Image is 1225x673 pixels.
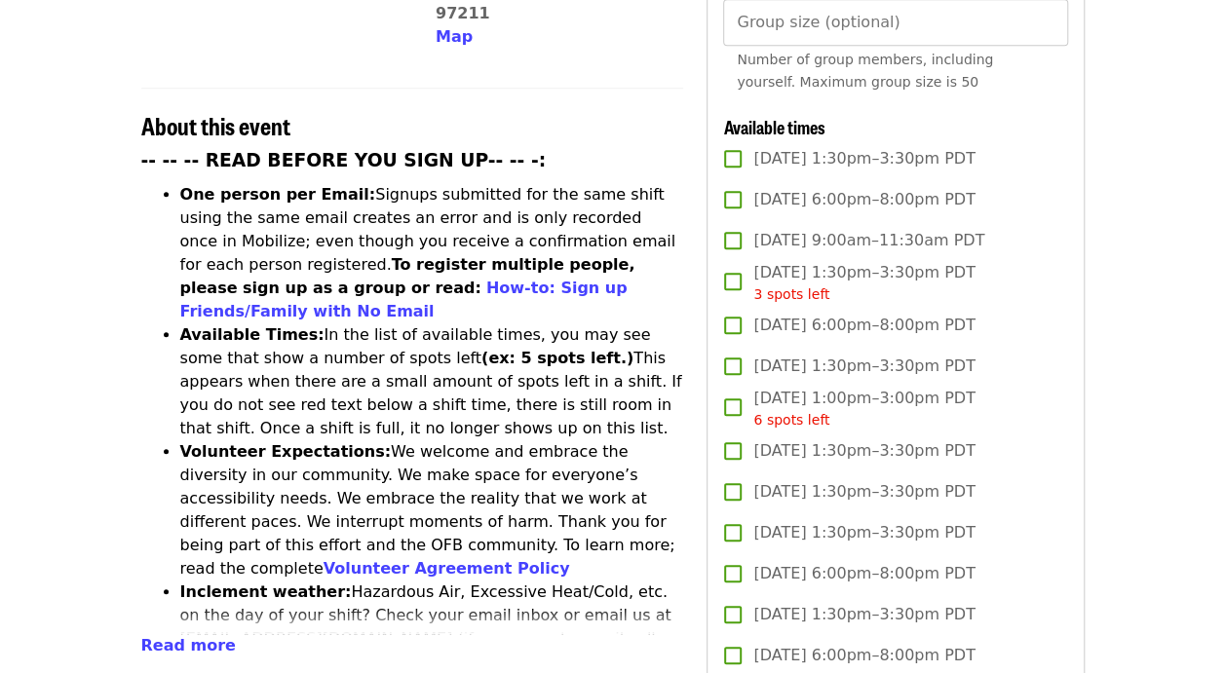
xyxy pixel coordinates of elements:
strong: To register multiple people, please sign up as a group or read: [180,255,635,297]
strong: Available Times: [180,325,325,344]
span: [DATE] 6:00pm–8:00pm PDT [753,562,975,585]
span: [DATE] 1:30pm–3:30pm PDT [753,355,975,378]
strong: One person per Email: [180,185,376,204]
a: Volunteer Agreement Policy [324,559,570,578]
span: About this event [141,108,290,142]
button: Read more [141,634,236,657]
span: [DATE] 1:30pm–3:30pm PDT [753,603,975,626]
span: [DATE] 1:30pm–3:30pm PDT [753,439,975,463]
span: 3 spots left [753,286,829,302]
span: Read more [141,636,236,654]
span: [DATE] 1:00pm–3:00pm PDT [753,387,975,430]
span: [DATE] 1:30pm–3:30pm PDT [753,261,975,305]
span: [DATE] 1:30pm–3:30pm PDT [753,480,975,504]
a: How-to: Sign up Friends/Family with No Email [180,279,628,320]
span: 6 spots left [753,412,829,428]
span: [DATE] 9:00am–11:30am PDT [753,229,984,252]
span: [DATE] 1:30pm–3:30pm PDT [753,147,975,170]
span: Available times [723,114,824,139]
span: [DATE] 1:30pm–3:30pm PDT [753,521,975,544]
span: Map [436,27,473,46]
li: In the list of available times, you may see some that show a number of spots left This appears wh... [180,323,684,440]
strong: Volunteer Expectations: [180,442,392,461]
span: [DATE] 6:00pm–8:00pm PDT [753,314,975,337]
li: We welcome and embrace the diversity in our community. We make space for everyone’s accessibility... [180,440,684,580]
span: Number of group members, including yourself. Maximum group size is 50 [737,52,993,90]
span: [DATE] 6:00pm–8:00pm PDT [753,188,975,211]
strong: Inclement weather: [180,582,352,601]
button: Map [436,25,473,49]
strong: -- -- -- READ BEFORE YOU SIGN UP-- -- -: [141,150,547,170]
span: [DATE] 6:00pm–8:00pm PDT [753,644,975,667]
strong: (ex: 5 spots left.) [481,349,633,367]
li: Signups submitted for the same shift using the same email creates an error and is only recorded o... [180,183,684,323]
